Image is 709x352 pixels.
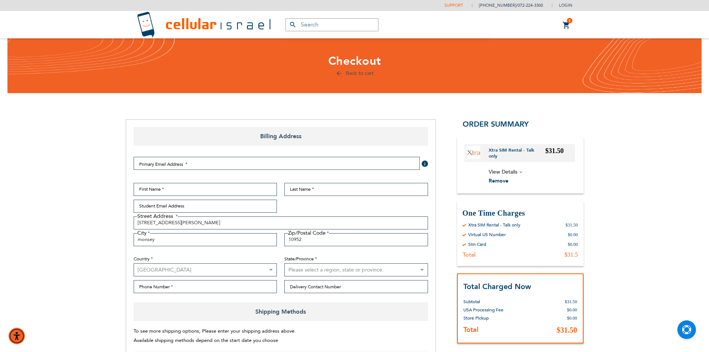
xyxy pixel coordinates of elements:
div: $0.00 [568,241,578,247]
a: [PHONE_NUMBER] [479,3,516,8]
span: Checkout [328,53,381,69]
span: Order Summary [463,119,529,129]
a: Xtra SIM Rental - Talk only [489,147,546,159]
span: Login [559,3,572,8]
th: Subtotal [463,292,521,306]
span: $0.00 [567,315,577,321]
a: Support [444,3,463,8]
span: $31.50 [545,147,564,155]
strong: Total Charged Now [463,282,531,292]
span: 1 [568,18,571,24]
a: Back to cart [335,70,374,77]
div: $31.50 [566,222,578,228]
div: Total [463,251,476,259]
img: Xtra SIM Rental - Talk only [467,146,480,159]
span: To see more shipping options, Please enter your shipping address above. Available shipping method... [134,328,296,344]
img: Cellular Israel [137,12,271,38]
div: Accessibility Menu [9,328,25,344]
div: $0.00 [568,232,578,238]
strong: Total [463,325,479,334]
span: View Details [489,168,517,175]
div: $31.5 [565,251,578,259]
span: Shipping Methods [134,302,428,321]
span: USA Processing Fee [463,307,504,313]
span: $0.00 [567,307,577,313]
span: Store Pickup [463,315,489,321]
div: Virtual US Number [468,232,506,238]
a: 072-224-3300 [518,3,543,8]
div: Xtra SIM Rental - Talk only [468,222,520,228]
h3: One Time Charges [463,208,578,218]
span: $31.50 [565,299,577,304]
a: 1 [562,21,571,30]
span: Remove [489,177,508,184]
span: $31.50 [557,326,577,334]
div: Sim Card [468,241,486,247]
input: Search [285,18,379,31]
span: Billing Address [134,127,428,146]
